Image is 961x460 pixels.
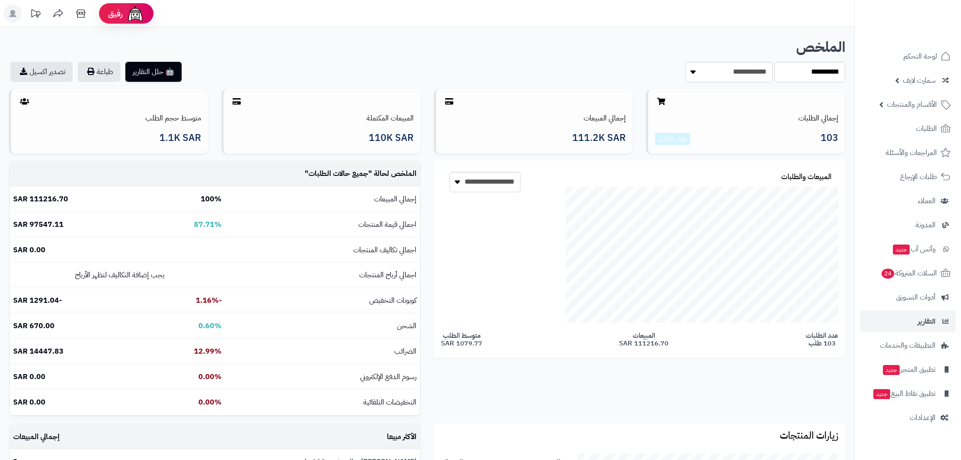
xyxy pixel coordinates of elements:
[10,62,73,82] a: تصدير اكسيل
[903,74,936,87] span: سمارت لايف
[13,320,54,331] b: 670.00 SAR
[194,219,222,230] b: 87.71%
[225,263,420,288] td: اجمالي أرباح المنتجات
[860,45,956,67] a: لوحة التحكم
[194,346,222,357] b: 12.99%
[872,387,936,400] span: تطبيق نقاط البيع
[893,245,910,255] span: جديد
[781,173,832,181] h3: المبيعات والطلبات
[134,425,420,450] td: الأكثر مبيعا
[860,335,956,356] a: التطبيقات والخدمات
[886,146,937,159] span: المراجعات والأسئلة
[860,286,956,308] a: أدوات التسويق
[225,238,420,263] td: اجمالي تكاليف المنتجات
[619,332,669,347] span: المبيعات 111216.70 SAR
[108,8,123,19] span: رفيق
[860,359,956,380] a: تطبيق المتجرجديد
[882,269,894,279] span: 24
[882,363,936,376] span: تطبيق المتجر
[798,113,838,124] a: إجمالي الطلبات
[441,430,839,441] h3: زيارات المنتجات
[198,371,222,382] b: 0.00%
[145,113,201,124] a: متوسط حجم الطلب
[13,371,45,382] b: 0.00 SAR
[13,397,45,408] b: 0.00 SAR
[225,314,420,339] td: الشحن
[196,295,222,306] b: -1.16%
[916,219,936,231] span: المدونة
[900,170,937,183] span: طلبات الإرجاع
[903,50,937,63] span: لوحة التحكم
[441,332,482,347] span: متوسط الطلب 1079.77 SAR
[225,212,420,237] td: اجمالي قيمة المنتجات
[572,133,626,143] span: 111.2K SAR
[860,407,956,429] a: الإعدادات
[892,243,936,255] span: وآتس آب
[225,339,420,364] td: الضرائب
[887,98,937,111] span: الأقسام والمنتجات
[24,5,47,25] a: تحديثات المنصة
[896,291,936,304] span: أدوات التسويق
[10,425,134,450] td: إجمالي المبيعات
[860,238,956,260] a: وآتس آبجديد
[860,118,956,140] a: الطلبات
[225,187,420,212] td: إجمالي المبيعات
[201,194,222,205] b: 100%
[308,168,368,179] span: جميع حالات الطلبات
[126,5,144,23] img: ai-face.png
[159,133,201,143] span: 1.1K SAR
[125,62,182,82] button: 🤖 حلل التقارير
[860,142,956,164] a: المراجعات والأسئلة
[796,36,845,58] b: الملخص
[860,262,956,284] a: السلات المتروكة24
[225,390,420,415] td: التخفيضات التلقائية
[916,122,937,135] span: الطلبات
[910,411,936,424] span: الإعدادات
[225,288,420,313] td: كوبونات التخفيض
[881,267,937,280] span: السلات المتروكة
[198,397,222,408] b: 0.00%
[78,62,120,82] button: طباعة
[13,219,64,230] b: 97547.11 SAR
[367,113,414,124] a: المبيعات المكتملة
[883,365,900,375] span: جديد
[873,389,890,399] span: جديد
[860,310,956,332] a: التقارير
[658,134,687,144] a: عرض التقارير
[821,133,838,145] span: 103
[225,161,420,186] td: الملخص لحالة " "
[13,245,45,255] b: 0.00 SAR
[198,320,222,331] b: 0.60%
[860,214,956,236] a: المدونة
[860,166,956,188] a: طلبات الإرجاع
[584,113,626,124] a: إجمالي المبيعات
[806,332,838,347] span: عدد الطلبات 103 طلب
[225,365,420,390] td: رسوم الدفع الإلكتروني
[860,190,956,212] a: العملاء
[880,339,936,352] span: التطبيقات والخدمات
[75,270,164,280] small: يجب إضافة التكاليف لتظهر الأرباح
[860,383,956,405] a: تطبيق نقاط البيعجديد
[369,133,414,143] span: 110K SAR
[918,195,936,207] span: العملاء
[13,295,62,306] b: -1291.04 SAR
[918,315,936,328] span: التقارير
[13,346,64,357] b: 14447.83 SAR
[13,194,68,205] b: 111216.70 SAR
